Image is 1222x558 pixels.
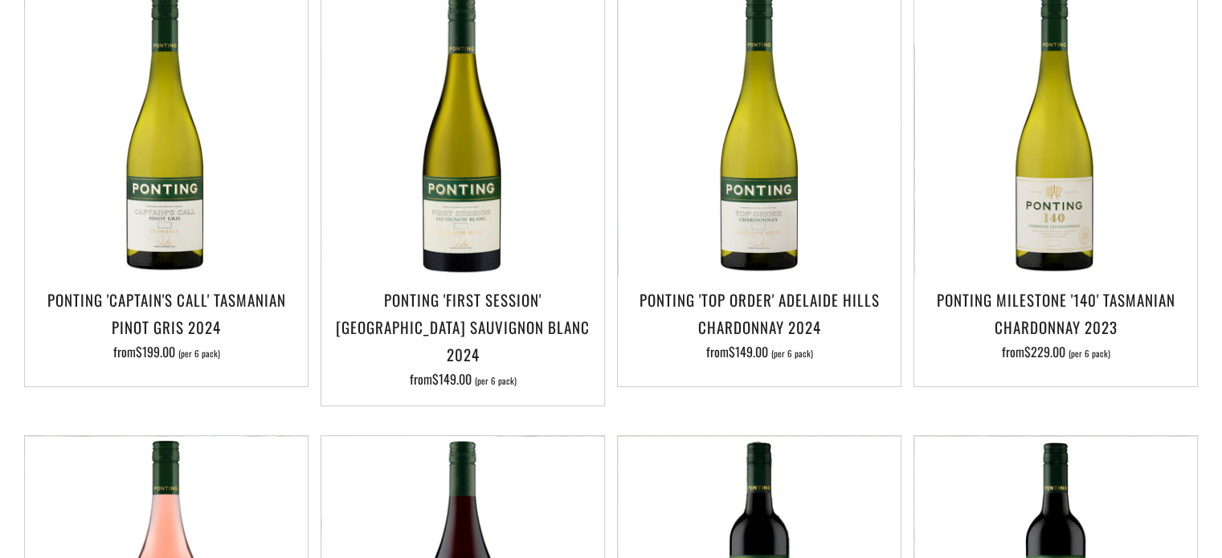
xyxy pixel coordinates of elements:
span: from [113,342,220,361]
a: Ponting 'Top Order' Adelaide Hills Chardonnay 2024 from$149.00 (per 6 pack) [618,286,901,366]
span: from [1002,342,1110,361]
a: Ponting Milestone '140' Tasmanian Chardonnay 2023 from$229.00 (per 6 pack) [914,286,1197,366]
h3: Ponting 'Captain's Call' Tasmanian Pinot Gris 2024 [33,286,300,340]
span: (per 6 pack) [178,349,220,358]
h3: Ponting 'First Session' [GEOGRAPHIC_DATA] Sauvignon Blanc 2024 [329,286,596,369]
a: Ponting 'Captain's Call' Tasmanian Pinot Gris 2024 from$199.00 (per 6 pack) [25,286,308,366]
span: (per 6 pack) [771,349,813,358]
h3: Ponting Milestone '140' Tasmanian Chardonnay 2023 [922,286,1189,340]
span: $149.00 [729,342,768,361]
span: $199.00 [136,342,175,361]
span: (per 6 pack) [475,377,517,385]
span: $149.00 [432,369,472,389]
span: $229.00 [1024,342,1065,361]
a: Ponting 'First Session' [GEOGRAPHIC_DATA] Sauvignon Blanc 2024 from$149.00 (per 6 pack) [321,286,604,386]
h3: Ponting 'Top Order' Adelaide Hills Chardonnay 2024 [626,286,893,340]
span: from [706,342,813,361]
span: (per 6 pack) [1069,349,1110,358]
span: from [410,369,517,389]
